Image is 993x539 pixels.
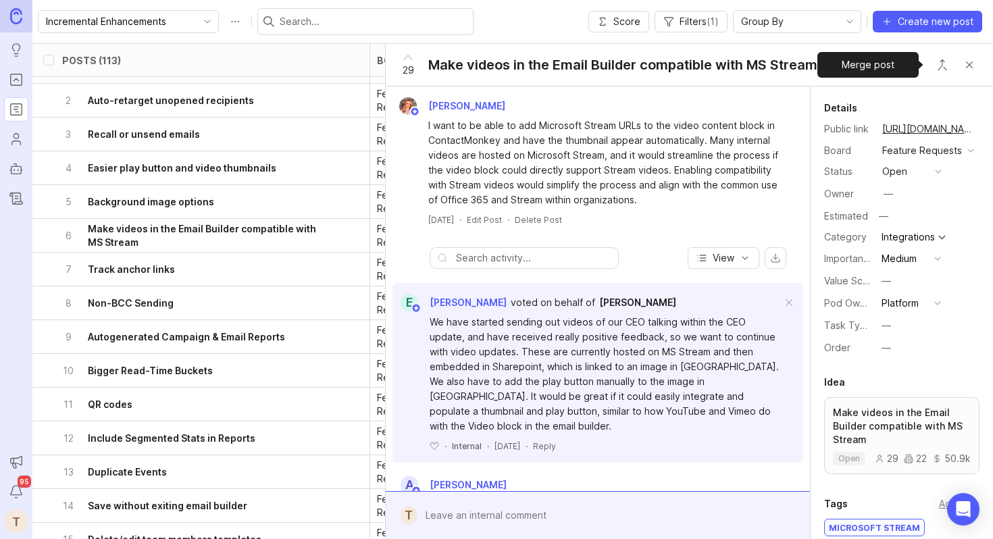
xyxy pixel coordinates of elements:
[824,275,876,286] label: Value Scale
[38,10,219,33] div: toggle menu
[411,486,422,496] img: member badge
[838,453,860,464] p: open
[882,274,891,288] div: —
[599,297,676,308] span: [PERSON_NAME]
[88,195,214,209] h6: Background image options
[62,128,74,141] p: 3
[929,51,956,78] button: Close button
[377,391,443,418] div: Feature Requests
[428,215,454,225] time: [DATE]
[88,222,332,249] h6: Make videos in the Email Builder compatible with MS Stream
[824,122,871,136] div: Public link
[88,161,276,175] h6: Easier play button and video thumbnails
[515,214,562,226] div: Delete Post
[401,507,417,524] div: T
[10,8,22,24] img: Canny Home
[733,10,861,33] div: toggle menu
[713,251,734,265] span: View
[824,211,868,221] div: Estimated
[392,294,507,311] a: E[PERSON_NAME]
[765,247,786,269] button: export comments
[377,357,443,384] div: Feature Requests
[4,509,28,534] button: T
[62,388,332,421] button: 11QR codes
[4,127,28,151] a: Users
[62,229,74,242] p: 6
[377,324,443,351] div: Feature Requests
[4,68,28,92] a: Portal
[487,440,489,452] div: ·
[526,440,528,452] div: ·
[410,107,420,117] img: member badge
[904,454,927,463] div: 22
[588,11,649,32] button: Score
[824,297,893,309] label: Pod Ownership
[873,11,982,32] button: Create new post
[62,499,74,513] p: 14
[88,297,174,310] h6: Non-BCC Sending
[377,222,443,249] p: Feature Requests
[882,143,962,158] div: Feature Requests
[377,290,443,317] div: Feature Requests
[62,364,74,378] p: 10
[62,263,74,276] p: 7
[377,256,443,283] p: Feature Requests
[428,118,783,207] div: I want to be able to add Microsoft Stream URLs to the video content block in ContactMonkey and ha...
[428,214,454,226] a: [DATE]
[533,440,556,452] div: Reply
[224,11,246,32] button: Roadmap options
[824,164,871,179] div: Status
[882,340,891,355] div: —
[882,232,935,242] div: Integrations
[875,207,892,225] div: —
[62,286,332,319] button: 8Non-BCC Sending
[62,151,332,184] button: 4Easier play button and video thumbnails
[707,16,719,27] span: ( 1 )
[878,120,979,138] a: [URL][DOMAIN_NAME]
[456,251,611,265] input: Search activity...
[613,15,640,28] span: Score
[377,121,443,148] p: Feature Requests
[882,164,907,179] div: open
[4,97,28,122] a: Roadmaps
[932,454,971,463] div: 50.9k
[62,421,332,455] button: 12Include Segmented Stats in Reports
[62,432,74,445] p: 12
[280,14,467,29] input: Search...
[459,214,461,226] div: ·
[88,263,175,276] h6: Track anchor links
[62,253,332,286] button: 7Track anchor links
[377,425,443,452] p: Feature Requests
[824,143,871,158] div: Board
[377,87,443,114] p: Feature Requests
[825,519,924,536] div: Microsoft Stream
[452,440,482,452] div: Internal
[401,294,418,311] div: E
[599,295,676,310] a: [PERSON_NAME]
[444,440,447,452] div: ·
[411,303,422,313] img: member badge
[377,188,443,215] p: Feature Requests
[403,63,414,78] span: 29
[88,398,132,411] h6: QR codes
[4,480,28,504] button: Notifications
[62,195,74,209] p: 5
[46,14,195,29] input: Incremental Enhancements
[898,15,973,28] span: Create new post
[882,296,919,311] div: Platform
[377,492,443,519] p: Feature Requests
[62,84,332,117] button: 2Auto-retarget unopened recipients
[88,432,255,445] h6: Include Segmented Stats in Reports
[467,214,502,226] div: Edit Post
[62,161,74,175] p: 4
[377,459,443,486] p: Feature Requests
[824,342,850,353] label: Order
[824,230,871,245] div: Category
[428,100,505,111] span: [PERSON_NAME]
[882,251,917,266] div: Medium
[511,295,595,310] div: voted on behalf of
[430,297,507,308] span: [PERSON_NAME]
[882,318,891,333] div: —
